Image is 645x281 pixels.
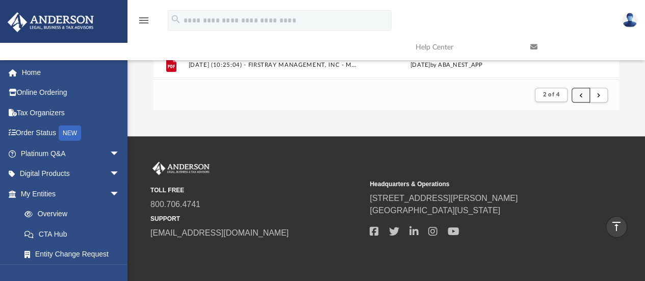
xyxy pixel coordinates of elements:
img: Anderson Advisors Platinum Portal [5,12,97,32]
a: CTA Hub [14,224,135,244]
a: [EMAIL_ADDRESS][DOMAIN_NAME] [150,228,289,237]
a: Online Ordering [7,83,135,103]
a: Digital Productsarrow_drop_down [7,164,135,184]
span: 2 of 4 [543,92,559,97]
small: TOLL FREE [150,186,363,195]
div: [DATE] by ABA_NEST_APP [362,61,531,70]
a: Help Center [408,27,523,67]
a: 800.706.4741 [150,200,200,209]
a: Home [7,62,135,83]
small: SUPPORT [150,214,363,223]
div: NEW [59,125,81,141]
a: My Entitiesarrow_drop_down [7,184,135,204]
i: vertical_align_top [610,220,623,233]
button: [DATE] (10:25:04) - FIRSTRAY MANAGEMENT, INC - Mail from Bank of America.pdf [188,62,357,68]
small: Headquarters & Operations [370,180,582,189]
span: arrow_drop_down [110,164,130,185]
a: Order StatusNEW [7,123,135,144]
a: Platinum Q&Aarrow_drop_down [7,143,135,164]
a: Tax Organizers [7,103,135,123]
span: arrow_drop_down [110,143,130,164]
i: menu [138,14,150,27]
a: Overview [14,204,135,224]
i: search [170,14,182,25]
button: 2 of 4 [535,88,567,102]
a: menu [138,19,150,27]
img: Anderson Advisors Platinum Portal [150,162,212,175]
a: [STREET_ADDRESS][PERSON_NAME] [370,194,518,202]
a: vertical_align_top [606,216,627,238]
span: arrow_drop_down [110,184,130,205]
img: User Pic [622,13,637,28]
a: [GEOGRAPHIC_DATA][US_STATE] [370,206,500,215]
a: Entity Change Request [14,244,135,265]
